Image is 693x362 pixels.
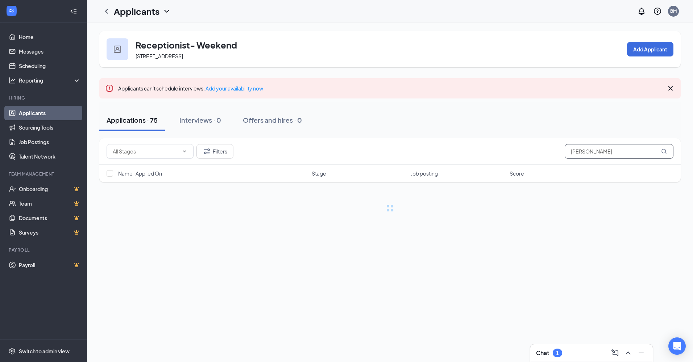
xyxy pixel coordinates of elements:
span: Stage [312,170,326,177]
a: Sourcing Tools [19,120,81,135]
div: Applications · 75 [107,115,158,125]
a: OnboardingCrown [19,182,81,196]
span: Name · Applied On [118,170,162,177]
div: Payroll [9,247,79,253]
svg: Cross [666,84,675,93]
input: Search in applications [565,144,673,159]
a: PayrollCrown [19,258,81,272]
img: user icon [114,46,121,53]
svg: MagnifyingGlass [661,148,667,154]
svg: Settings [9,348,16,355]
svg: Minimize [637,349,646,357]
h1: Applicants [114,5,159,17]
a: Scheduling [19,59,81,73]
a: DocumentsCrown [19,211,81,225]
svg: Filter [203,147,211,156]
a: Talent Network [19,149,81,164]
svg: ChevronLeft [102,7,111,16]
svg: Notifications [637,7,646,16]
input: All Stages [113,147,179,155]
svg: QuestionInfo [653,7,662,16]
div: BM [670,8,677,14]
div: Team Management [9,171,79,177]
span: [STREET_ADDRESS] [136,53,183,59]
a: TeamCrown [19,196,81,211]
span: Score [510,170,524,177]
h3: Receptionist- Weekend [136,39,237,51]
button: ChevronUp [622,347,634,359]
a: Messages [19,44,81,59]
div: 1 [556,350,559,356]
button: Add Applicant [627,42,673,56]
svg: ComposeMessage [611,349,619,357]
div: Reporting [19,77,81,84]
div: Hiring [9,95,79,101]
a: SurveysCrown [19,225,81,240]
button: Minimize [635,347,647,359]
a: Add your availability now [206,85,263,92]
div: Offers and hires · 0 [243,115,302,125]
span: Job posting [411,170,438,177]
button: Filter Filters [196,144,233,159]
svg: Error [105,84,114,93]
span: Applicants can't schedule interviews. [118,85,263,92]
svg: ChevronDown [182,148,187,154]
a: Job Postings [19,135,81,149]
a: Home [19,30,81,44]
div: Switch to admin view [19,348,70,355]
div: Interviews · 0 [179,115,221,125]
svg: Collapse [70,8,77,15]
svg: ChevronDown [162,7,171,16]
h3: Chat [536,349,549,357]
div: Open Intercom Messenger [668,337,686,355]
svg: ChevronUp [624,349,632,357]
svg: Analysis [9,77,16,84]
a: Applicants [19,106,81,120]
button: ComposeMessage [609,347,621,359]
svg: WorkstreamLogo [8,7,15,14]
